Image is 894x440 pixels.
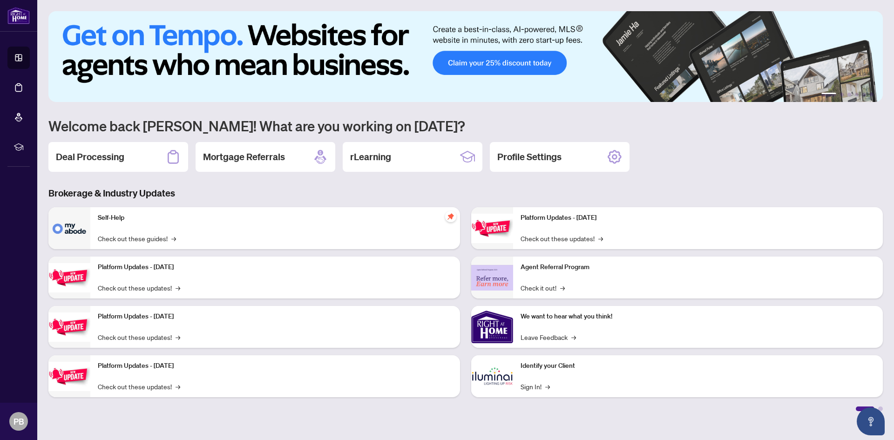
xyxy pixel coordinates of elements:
[48,312,90,342] img: Platform Updates - July 21, 2025
[471,265,513,291] img: Agent Referral Program
[445,211,456,222] span: pushpin
[98,213,453,223] p: Self-Help
[821,93,836,96] button: 1
[98,381,180,392] a: Check out these updates!→
[98,361,453,371] p: Platform Updates - [DATE]
[497,150,562,163] h2: Profile Settings
[857,407,885,435] button: Open asap
[521,262,875,272] p: Agent Referral Program
[171,233,176,244] span: →
[176,332,180,342] span: →
[56,150,124,163] h2: Deal Processing
[521,332,576,342] a: Leave Feedback→
[203,150,285,163] h2: Mortgage Referrals
[14,415,24,428] span: PB
[840,93,844,96] button: 2
[471,355,513,397] img: Identify your Client
[862,93,866,96] button: 5
[571,332,576,342] span: →
[48,117,883,135] h1: Welcome back [PERSON_NAME]! What are you working on [DATE]?
[521,283,565,293] a: Check it out!→
[870,93,874,96] button: 6
[98,262,453,272] p: Platform Updates - [DATE]
[98,233,176,244] a: Check out these guides!→
[48,263,90,292] img: Platform Updates - September 16, 2025
[598,233,603,244] span: →
[521,213,875,223] p: Platform Updates - [DATE]
[855,93,859,96] button: 4
[98,283,180,293] a: Check out these updates!→
[98,332,180,342] a: Check out these updates!→
[48,362,90,391] img: Platform Updates - July 8, 2025
[7,7,30,24] img: logo
[176,381,180,392] span: →
[176,283,180,293] span: →
[471,306,513,348] img: We want to hear what you think!
[350,150,391,163] h2: rLearning
[48,187,883,200] h3: Brokerage & Industry Updates
[471,214,513,243] img: Platform Updates - June 23, 2025
[521,311,875,322] p: We want to hear what you think!
[48,11,883,102] img: Slide 0
[560,283,565,293] span: →
[521,361,875,371] p: Identify your Client
[521,233,603,244] a: Check out these updates!→
[98,311,453,322] p: Platform Updates - [DATE]
[847,93,851,96] button: 3
[521,381,550,392] a: Sign In!→
[545,381,550,392] span: →
[48,207,90,249] img: Self-Help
